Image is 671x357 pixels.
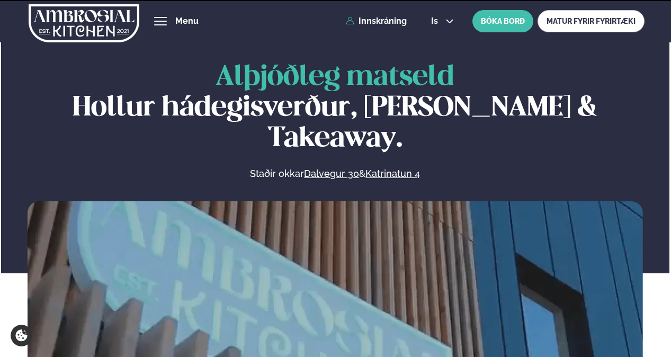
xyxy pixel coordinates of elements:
[29,2,139,45] img: logo
[11,325,32,346] a: Cookie settings
[472,10,533,32] button: BÓKA BORÐ
[304,167,359,180] a: Dalvegur 30
[154,15,167,28] button: hamburger
[216,64,454,91] span: Alþjóðleg matseld
[365,167,420,180] a: Katrinatun 4
[423,17,462,25] button: is
[538,10,645,32] a: MATUR FYRIR FYRIRTÆKI
[135,167,535,180] p: Staðir okkar &
[346,16,407,26] a: Innskráning
[431,17,441,25] span: is
[28,62,643,154] h1: Hollur hádegisverður, [PERSON_NAME] & Takeaway.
